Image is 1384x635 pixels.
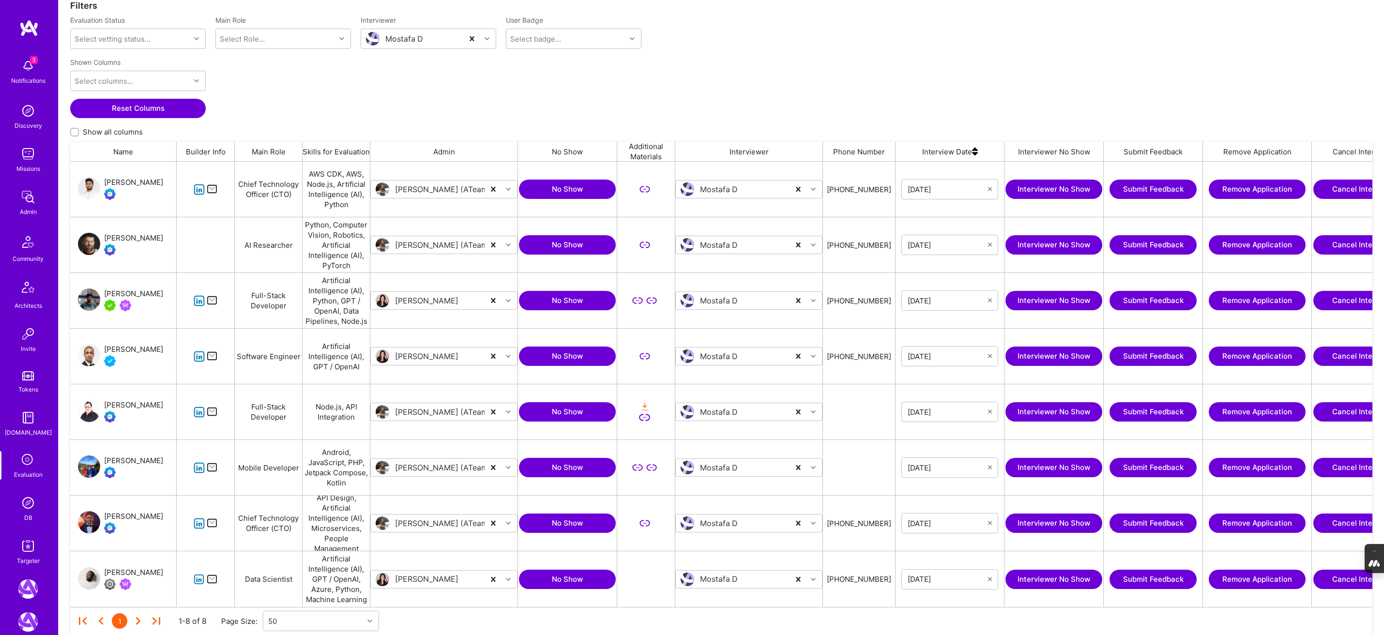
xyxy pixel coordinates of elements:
[1110,458,1197,477] button: Submit Feedback
[632,295,643,306] i: icon LinkSecondary
[639,351,650,362] i: icon LinkSecondary
[235,273,303,328] div: Full-Stack Developer
[112,613,127,629] div: 1
[303,496,370,551] div: API Design, Artificial Intelligence (AI), Microservices, People Management
[78,567,100,590] img: User Avatar
[70,15,125,25] label: Evaluation Status
[506,298,511,303] i: icon Chevron
[811,298,816,303] i: icon Chevron
[78,344,163,369] a: User Avatar[PERSON_NAME]Vetted A.Teamer
[220,34,265,44] div: Select Role...
[18,536,38,556] img: Skill Targeter
[194,351,205,362] i: icon linkedIn
[1005,291,1102,310] button: Interviewer No Show
[78,177,163,202] a: User Avatar[PERSON_NAME]Evaluation Call Booked
[75,34,151,44] div: Select vetting status...
[681,405,694,419] img: User Avatar
[681,238,694,252] img: User Avatar
[1004,142,1104,161] div: Interviewer No Show
[235,329,303,384] div: Software Engineer
[18,579,38,599] img: A.Team: Leading A.Team's Marketing & DemandGen
[78,288,163,313] a: User Avatar[PERSON_NAME]A.Teamer in ResidenceBeen on Mission
[303,440,370,495] div: Android, JavaScript, PHP, Jetpack Compose, Kotlin
[207,574,218,585] i: icon Mail
[376,182,389,196] img: User Avatar
[104,578,116,590] img: Limited Access
[235,217,303,272] div: AI Researcher
[1005,402,1102,422] button: Interviewer No Show
[506,521,511,526] i: icon Chevron
[78,177,100,199] img: User Avatar
[17,556,40,566] div: Targeter
[194,295,205,306] i: icon linkedIn
[207,351,218,362] i: icon Mail
[376,573,389,586] img: User Avatar
[1209,180,1306,199] button: Remove Application
[908,240,988,250] input: Select Date...
[1005,570,1102,589] button: Interviewer No Show
[506,409,511,414] i: icon Chevron
[21,344,36,354] div: Invite
[18,384,38,394] div: Tokens
[303,329,370,384] div: Artificial Intelligence (AI), GPT / OpenAI
[70,58,121,67] label: Shown Columns
[303,162,370,217] div: AWS CDK, AWS, Node.js, Artificial Intelligence (AI), Python
[194,462,205,473] i: icon linkedIn
[78,288,100,311] img: User Avatar
[827,574,891,584] div: [PHONE_NUMBER]
[376,461,389,474] img: User Avatar
[1209,235,1306,255] button: Remove Application
[506,242,511,247] i: icon Chevron
[675,142,823,161] div: Interviewer
[1209,347,1306,366] button: Remove Application
[632,462,643,473] i: icon LinkSecondary
[13,254,44,264] div: Community
[194,36,199,41] i: icon Chevron
[78,233,100,255] img: User Avatar
[376,294,389,307] img: User Avatar
[639,401,650,412] i: icon OrangeDownload
[194,184,205,195] i: icon linkedIn
[361,15,496,25] label: Interviewer
[639,184,650,195] i: icon LinkSecondary
[908,351,988,361] input: Select Date...
[823,142,896,161] div: Phone Number
[18,493,38,513] img: Admin Search
[1005,347,1102,366] button: Interviewer No Show
[1209,458,1306,477] button: Remove Application
[104,411,116,423] img: Evaluation Call Booked
[827,240,891,250] div: [PHONE_NUMBER]
[681,573,694,586] img: User Avatar
[194,78,199,83] i: icon Chevron
[15,301,42,311] div: Architects
[1110,180,1197,199] button: Submit Feedback
[1110,402,1197,422] button: Submit Feedback
[811,577,816,582] i: icon Chevron
[18,56,38,76] img: bell
[78,344,100,366] img: User Avatar
[376,405,389,419] img: User Avatar
[908,407,988,417] input: Select Date...
[510,34,561,44] div: Select badge...
[19,19,39,37] img: logo
[207,518,218,529] i: icon Mail
[908,296,988,305] input: Select Date...
[811,465,816,470] i: icon Chevron
[104,399,163,411] div: [PERSON_NAME]
[519,235,616,255] button: No Show
[78,400,100,422] img: User Avatar
[16,230,40,254] img: Community
[811,242,816,247] i: icon Chevron
[639,518,650,529] i: icon LinkSecondary
[15,121,42,131] div: Discovery
[385,34,423,44] div: Mostafa D
[120,578,131,590] img: Been on Mission
[506,577,511,582] i: icon Chevron
[70,0,1372,11] div: Filters
[104,344,163,355] div: [PERSON_NAME]
[1110,347,1197,366] a: Submit Feedback
[485,36,489,41] i: icon Chevron
[1110,514,1197,533] button: Submit Feedback
[207,407,218,418] i: icon Mail
[519,291,616,310] button: No Show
